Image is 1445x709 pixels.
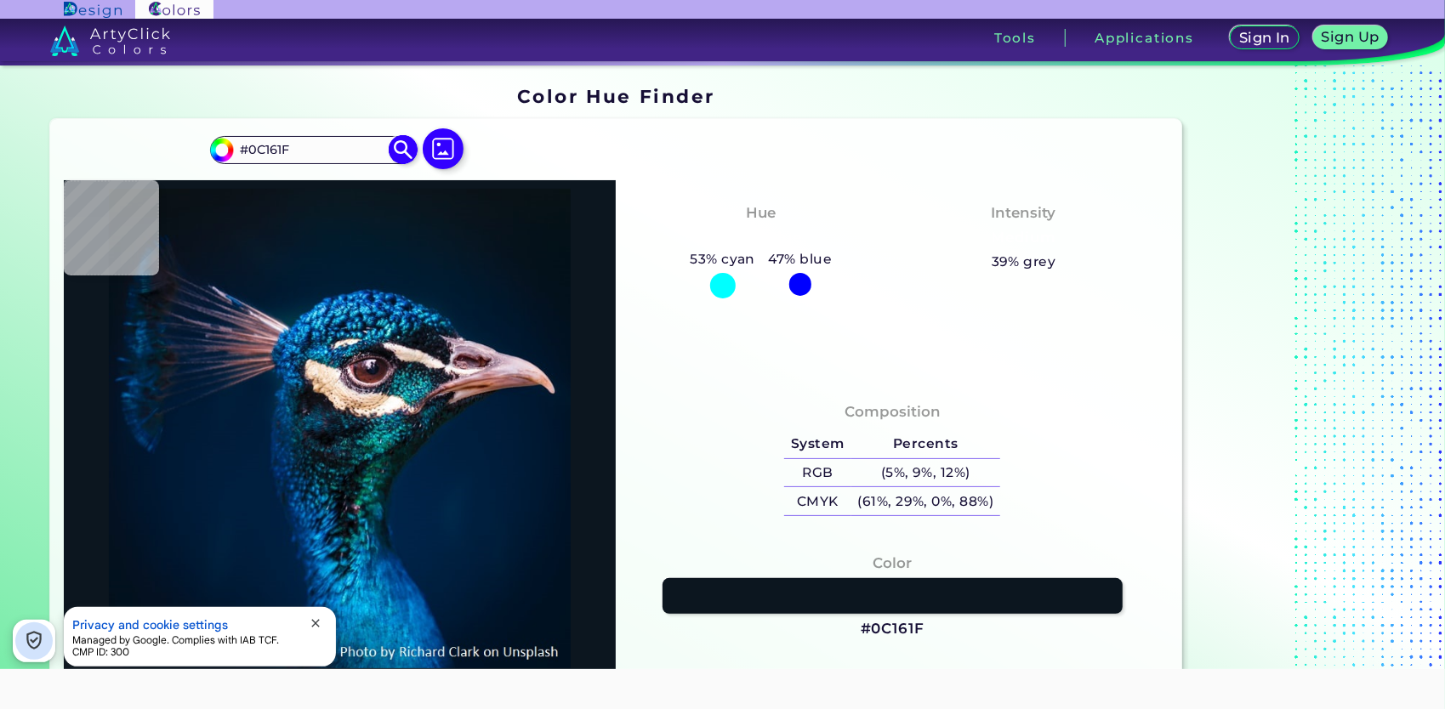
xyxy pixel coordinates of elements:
[72,189,608,668] img: img_pavlin.jpg
[517,83,715,109] h1: Color Hue Finder
[1233,27,1296,48] a: Sign In
[1317,27,1384,48] a: Sign Up
[746,201,776,225] h4: Hue
[684,248,762,270] h5: 53% cyan
[992,251,1056,273] h5: 39% grey
[1095,31,1194,44] h3: Applications
[845,400,941,424] h4: Composition
[423,128,464,169] img: icon picture
[762,248,839,270] h5: 47% blue
[851,487,1000,515] h5: (61%, 29%, 0%, 88%)
[234,139,392,162] input: type color..
[851,459,1000,487] h5: (5%, 9%, 12%)
[1242,31,1289,44] h5: Sign In
[784,487,851,515] h5: CMYK
[873,551,912,576] h4: Color
[389,135,418,165] img: icon search
[984,228,1064,248] h3: Medium
[784,430,851,458] h5: System
[713,228,809,248] h3: Cyan-Blue
[861,619,924,639] h3: #0C161F
[992,201,1056,225] h4: Intensity
[1189,79,1402,697] iframe: Advertisement
[994,31,1036,44] h3: Tools
[64,2,121,18] img: ArtyClick Design logo
[784,459,851,487] h5: RGB
[1324,31,1377,43] h5: Sign Up
[851,430,1000,458] h5: Percents
[50,26,170,56] img: logo_artyclick_colors_white.svg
